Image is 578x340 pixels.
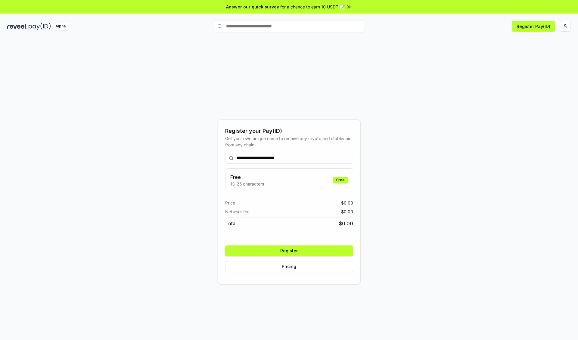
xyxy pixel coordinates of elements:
[225,208,250,215] span: Network fee
[225,200,235,206] span: Price
[230,181,264,187] p: 13-25 characters
[225,127,353,135] div: Register your Pay(ID)
[512,21,555,32] button: Register Pay(ID)
[226,4,279,10] span: Answer our quick survey
[225,245,353,256] button: Register
[29,23,51,30] img: pay_id
[225,220,237,227] span: Total
[225,135,353,148] div: Get your own unique name to receive any crypto and stablecoin, from any chain
[339,220,353,227] span: $ 0.00
[280,4,345,10] span: for a chance to earn 10 USDT 📝
[341,208,353,215] span: $ 0.00
[52,23,69,30] div: Alpha
[341,200,353,206] span: $ 0.00
[7,23,27,30] img: reveel_dark
[225,261,353,272] button: Pricing
[333,177,348,183] div: Free
[230,173,264,181] h3: Free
